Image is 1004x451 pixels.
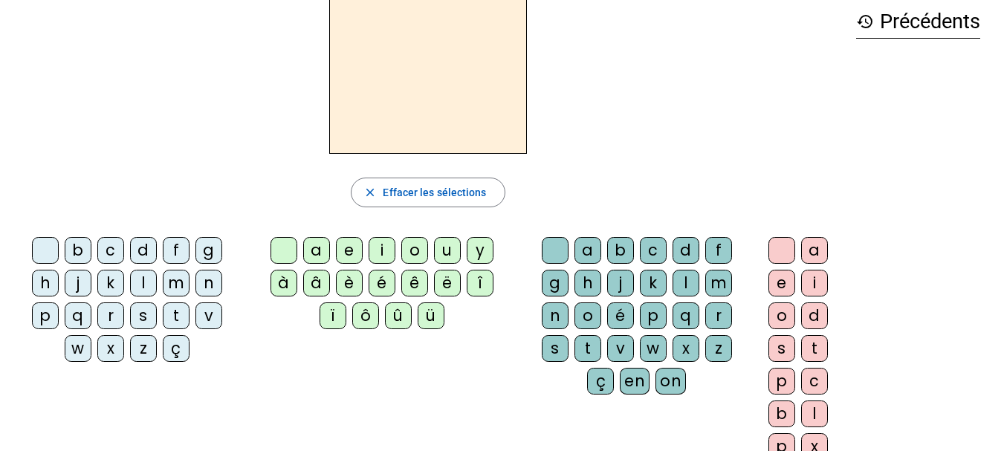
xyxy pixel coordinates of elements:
[418,302,444,329] div: ü
[401,270,428,296] div: ê
[195,237,222,264] div: g
[542,335,569,362] div: s
[801,270,828,296] div: i
[303,270,330,296] div: â
[401,237,428,264] div: o
[705,335,732,362] div: z
[673,335,699,362] div: x
[195,270,222,296] div: n
[640,270,667,296] div: k
[768,270,795,296] div: e
[856,5,980,39] h3: Précédents
[163,335,190,362] div: ç
[383,184,486,201] span: Effacer les sélections
[467,237,493,264] div: y
[303,237,330,264] div: a
[673,270,699,296] div: l
[607,335,634,362] div: v
[434,270,461,296] div: ë
[163,302,190,329] div: t
[130,335,157,362] div: z
[434,237,461,264] div: u
[351,178,505,207] button: Effacer les sélections
[65,302,91,329] div: q
[130,237,157,264] div: d
[673,302,699,329] div: q
[542,270,569,296] div: g
[163,237,190,264] div: f
[801,335,828,362] div: t
[673,237,699,264] div: d
[65,237,91,264] div: b
[801,368,828,395] div: c
[97,302,124,329] div: r
[768,302,795,329] div: o
[467,270,493,296] div: î
[705,270,732,296] div: m
[768,368,795,395] div: p
[542,302,569,329] div: n
[655,368,686,395] div: on
[65,335,91,362] div: w
[336,270,363,296] div: è
[640,335,667,362] div: w
[640,302,667,329] div: p
[32,270,59,296] div: h
[607,302,634,329] div: é
[620,368,650,395] div: en
[640,237,667,264] div: c
[65,270,91,296] div: j
[801,302,828,329] div: d
[856,13,874,30] mat-icon: history
[271,270,297,296] div: à
[97,237,124,264] div: c
[97,335,124,362] div: x
[32,302,59,329] div: p
[97,270,124,296] div: k
[801,237,828,264] div: a
[574,237,601,264] div: a
[369,237,395,264] div: i
[130,302,157,329] div: s
[801,400,828,427] div: l
[607,237,634,264] div: b
[163,270,190,296] div: m
[363,186,377,199] mat-icon: close
[705,237,732,264] div: f
[607,270,634,296] div: j
[352,302,379,329] div: ô
[369,270,395,296] div: é
[195,302,222,329] div: v
[768,335,795,362] div: s
[574,335,601,362] div: t
[130,270,157,296] div: l
[320,302,346,329] div: ï
[768,400,795,427] div: b
[385,302,412,329] div: û
[574,270,601,296] div: h
[336,237,363,264] div: e
[705,302,732,329] div: r
[574,302,601,329] div: o
[587,368,614,395] div: ç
